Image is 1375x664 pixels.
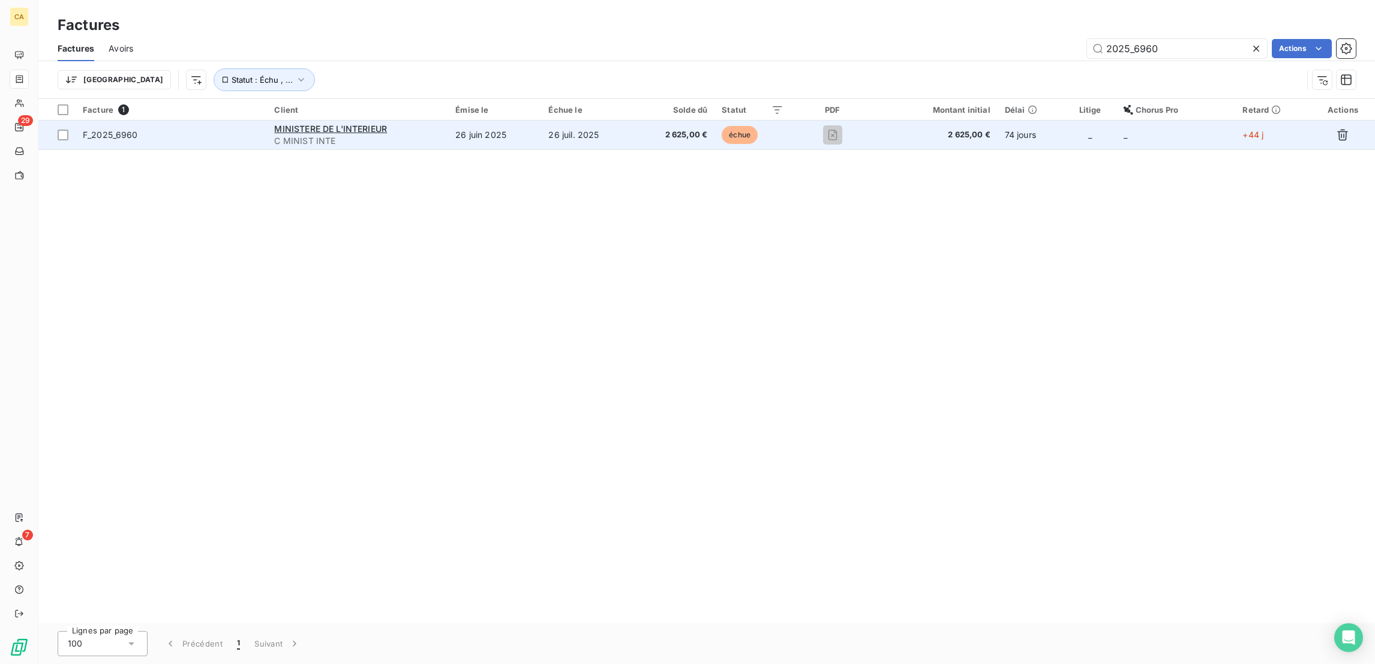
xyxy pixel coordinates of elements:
div: PDF [798,105,867,115]
div: Client [274,105,441,115]
span: +44 j [1242,130,1263,140]
span: Facture [83,105,113,115]
span: C MINIST INTE [274,135,441,147]
button: [GEOGRAPHIC_DATA] [58,70,171,89]
div: Actions [1318,105,1368,115]
button: Statut : Échu , ... [214,68,315,91]
button: Suivant [247,631,308,656]
img: Logo LeanPay [10,638,29,657]
span: 7 [22,530,33,540]
h3: Factures [58,14,119,36]
td: 26 juil. 2025 [541,121,634,149]
div: Chorus Pro [1124,105,1229,115]
td: 26 juin 2025 [448,121,541,149]
span: _ [1124,130,1127,140]
div: Délai [1005,105,1057,115]
span: échue [722,126,758,144]
div: CA [10,7,29,26]
span: Statut : Échu , ... [232,75,293,85]
span: MINISTERE DE L'INTERIEUR [274,124,387,134]
div: Retard [1242,105,1303,115]
span: Factures [58,43,94,55]
div: Statut [722,105,783,115]
span: 2 625,00 € [641,129,707,141]
span: 2 625,00 € [881,129,990,141]
div: Émise le [455,105,534,115]
div: Solde dû [641,105,707,115]
span: F_2025_6960 [83,130,138,140]
span: _ [1088,130,1092,140]
button: Actions [1272,39,1332,58]
button: 1 [230,631,247,656]
span: 29 [18,115,33,126]
button: Précédent [157,631,230,656]
div: Litige [1071,105,1109,115]
input: Rechercher [1087,39,1267,58]
span: 100 [68,638,82,650]
div: Open Intercom Messenger [1334,623,1363,652]
span: 1 [237,638,240,650]
span: Avoirs [109,43,133,55]
td: 74 jours [998,121,1064,149]
span: 1 [118,104,129,115]
div: Échue le [548,105,626,115]
div: Montant initial [881,105,990,115]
